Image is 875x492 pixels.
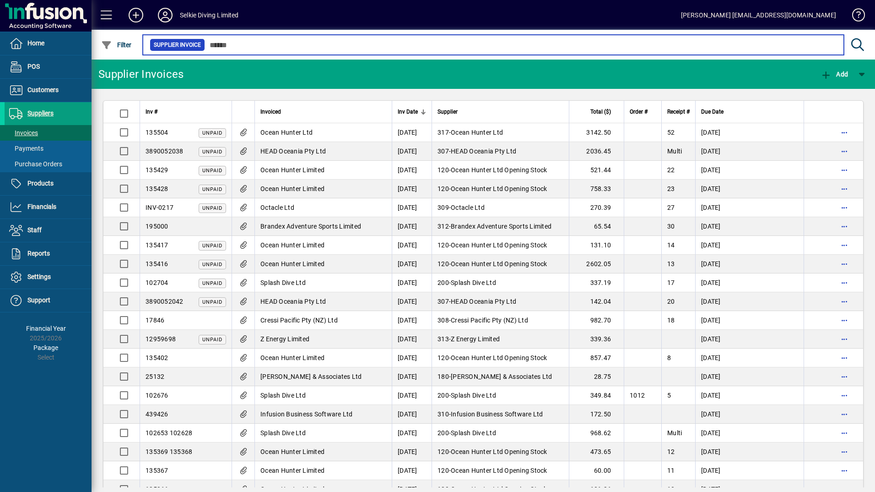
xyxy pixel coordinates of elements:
[667,260,675,268] span: 13
[392,236,432,255] td: [DATE]
[695,349,804,367] td: [DATE]
[260,298,326,305] span: HEAD Oceania Pty Ltd
[451,185,547,192] span: Ocean Hunter Ltd Opening Stock
[5,141,92,156] a: Payments
[260,279,306,286] span: Splash Dive Ltd
[146,335,176,343] span: 12959698
[437,166,449,174] span: 120
[27,180,54,187] span: Products
[667,354,671,361] span: 8
[392,273,432,292] td: [DATE]
[392,349,432,367] td: [DATE]
[695,367,804,386] td: [DATE]
[260,148,326,155] span: HEAD Oceania Pty Ltd
[260,335,309,343] span: Z Energy Limited
[451,429,496,437] span: Splash Dive Ltd
[695,405,804,424] td: [DATE]
[202,186,222,192] span: Unpaid
[154,40,201,49] span: Supplier Invoice
[451,392,496,399] span: Splash Dive Ltd
[392,292,432,311] td: [DATE]
[202,337,222,343] span: Unpaid
[695,123,804,142] td: [DATE]
[437,298,449,305] span: 307
[27,226,42,234] span: Staff
[392,367,432,386] td: [DATE]
[26,325,66,332] span: Financial Year
[569,123,624,142] td: 3142.50
[260,373,362,380] span: [PERSON_NAME] & Associates Ltd
[432,424,569,443] td: -
[146,392,168,399] span: 102676
[837,144,852,159] button: More options
[101,41,132,49] span: Filter
[392,123,432,142] td: [DATE]
[569,311,624,330] td: 982.70
[837,407,852,421] button: More options
[569,330,624,349] td: 339.36
[667,429,682,437] span: Multi
[569,217,624,236] td: 65.54
[392,461,432,480] td: [DATE]
[432,273,569,292] td: -
[146,279,168,286] span: 102704
[9,145,43,152] span: Payments
[569,273,624,292] td: 337.19
[451,317,528,324] span: Cressi Pacific Pty (NZ) Ltd
[437,354,449,361] span: 120
[146,204,173,211] span: INV-0217
[437,223,449,230] span: 312
[432,255,569,273] td: -
[437,148,449,155] span: 307
[437,335,449,343] span: 313
[667,317,675,324] span: 18
[569,405,624,424] td: 172.50
[392,161,432,180] td: [DATE]
[837,426,852,440] button: More options
[569,198,624,217] td: 270.39
[569,349,624,367] td: 857.47
[630,107,656,117] div: Order #
[260,241,324,249] span: Ocean Hunter Limited
[5,32,92,55] a: Home
[27,63,40,70] span: POS
[667,107,690,117] span: Receipt #
[845,2,864,32] a: Knowledge Base
[146,354,168,361] span: 135402
[5,55,92,78] a: POS
[837,313,852,328] button: More options
[260,204,294,211] span: Octacle Ltd
[437,410,449,418] span: 310
[451,279,496,286] span: Splash Dive Ltd
[392,311,432,330] td: [DATE]
[398,107,418,117] span: Inv Date
[432,217,569,236] td: -
[27,296,50,304] span: Support
[437,448,449,455] span: 120
[5,125,92,141] a: Invoices
[837,388,852,403] button: More options
[451,204,485,211] span: Octacle Ltd
[260,166,324,174] span: Ocean Hunter Limited
[392,443,432,461] td: [DATE]
[667,448,675,455] span: 12
[575,107,619,117] div: Total ($)
[260,260,324,268] span: Ocean Hunter Limited
[146,429,192,437] span: 102653 102628
[146,223,168,230] span: 195000
[437,107,563,117] div: Supplier
[695,424,804,443] td: [DATE]
[146,148,184,155] span: 3890052038
[146,298,184,305] span: 3890052042
[437,317,449,324] span: 308
[837,181,852,196] button: More options
[5,219,92,242] a: Staff
[451,223,551,230] span: Brandex Adventure Sports Limited
[260,129,313,136] span: Ocean Hunter Ltd
[5,242,92,265] a: Reports
[432,198,569,217] td: -
[146,241,168,249] span: 135417
[437,204,449,211] span: 309
[260,448,324,455] span: Ocean Hunter Limited
[146,107,226,117] div: Inv #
